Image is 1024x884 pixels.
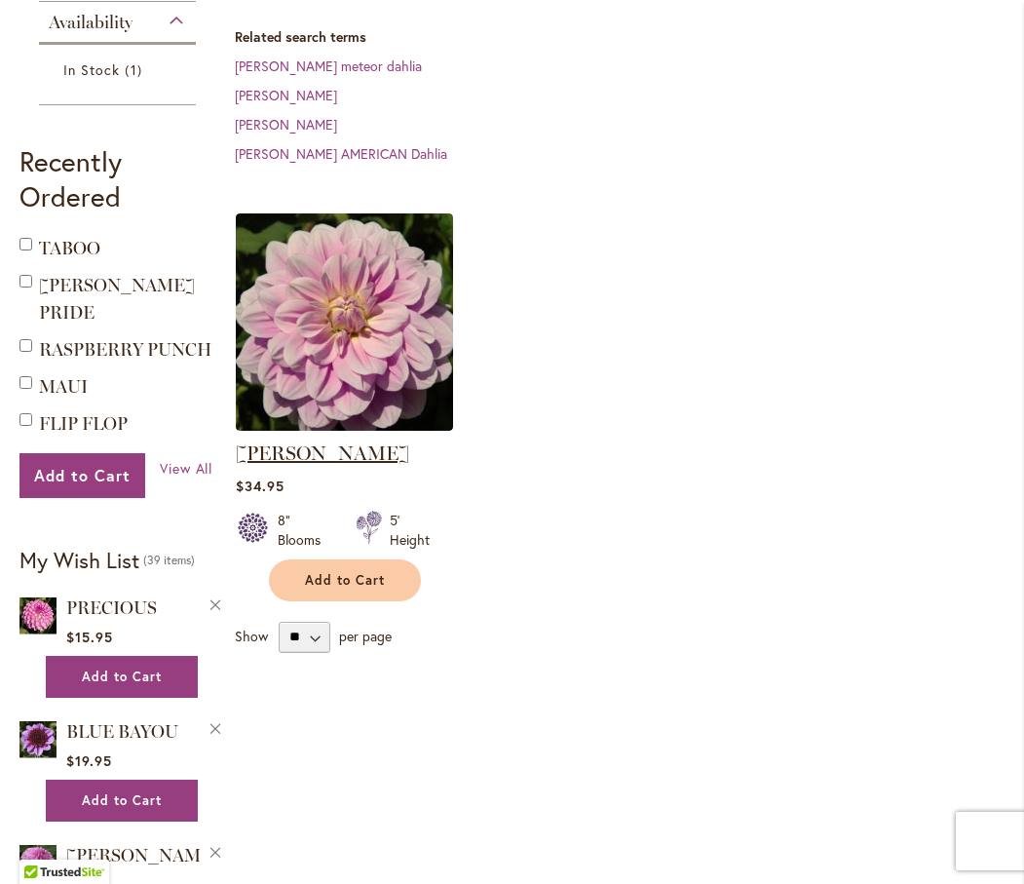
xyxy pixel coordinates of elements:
[46,656,198,698] button: Add to Cart
[236,213,453,431] img: Randi Dawn
[236,442,409,465] a: [PERSON_NAME]
[34,465,131,485] span: Add to Cart
[305,572,385,589] span: Add to Cart
[235,626,268,644] span: Show
[63,59,176,80] a: In Stock 1
[39,376,88,398] a: MAUI
[39,413,128,435] a: FLIP FLOP
[46,780,198,822] button: Add to Cart
[19,143,122,214] strong: Recently Ordered
[49,12,133,33] span: Availability
[236,416,453,435] a: Randi Dawn
[235,27,1005,47] dt: Related search terms
[19,453,145,498] button: Add to Cart
[278,511,332,550] div: 8" Blooms
[39,238,100,259] a: TABOO
[39,339,211,361] a: RASPBERRY PUNCH
[63,60,120,79] span: In Stock
[160,459,213,479] a: View All
[160,459,213,478] span: View All
[66,628,113,646] span: $15.95
[236,477,284,495] span: $34.95
[66,721,178,743] a: BLUE BAYOU
[143,553,195,567] span: 39 items
[15,815,69,869] iframe: Launch Accessibility Center
[19,546,139,574] strong: My Wish List
[66,597,157,619] a: PRECIOUS
[19,717,57,761] img: BLUE BAYOU
[235,86,337,104] a: [PERSON_NAME]
[125,59,146,80] span: 1
[269,559,421,601] button: Add to Cart
[19,717,57,765] a: BLUE BAYOU
[390,511,430,550] div: 5' Height
[82,669,162,685] span: Add to Cart
[82,792,162,809] span: Add to Cart
[39,275,195,324] a: [PERSON_NAME] PRIDE
[235,57,422,75] a: [PERSON_NAME] meteor dahlia
[66,751,112,770] span: $19.95
[235,115,337,134] a: [PERSON_NAME]
[235,144,447,163] a: [PERSON_NAME] AMERICAN Dahlia
[339,626,392,644] span: per page
[19,594,57,637] img: PRECIOUS
[19,594,57,641] a: PRECIOUS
